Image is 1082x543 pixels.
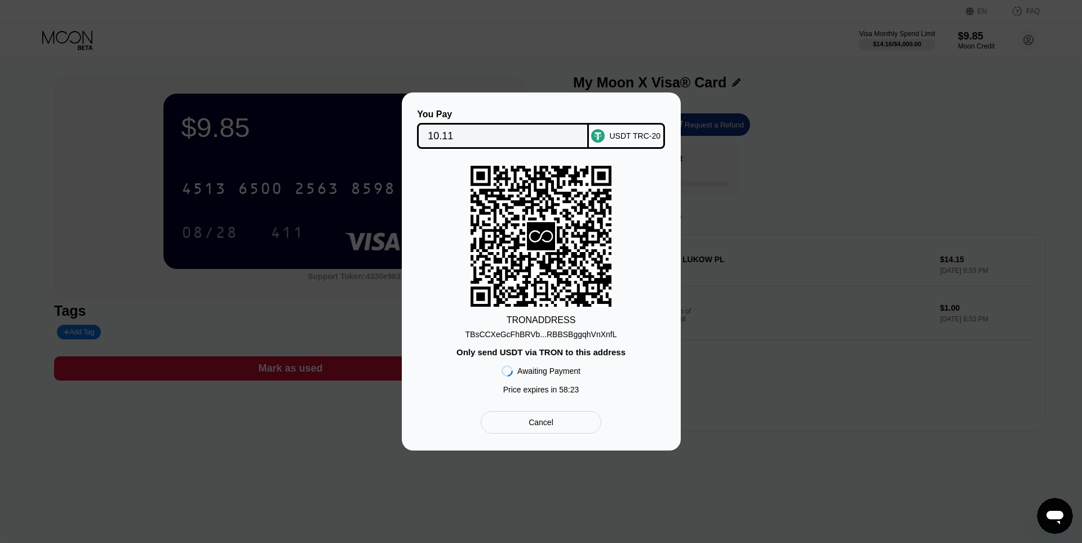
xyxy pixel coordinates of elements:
div: Only send USDT via TRON to this address [456,347,626,357]
div: TRON ADDRESS [507,315,576,325]
div: Cancel [481,411,601,434]
div: Price expires in [503,385,579,394]
div: TBsCCXeGcFhBRVb...RBBSBggqhVnXnfL [465,330,617,339]
div: USDT TRC-20 [609,131,660,140]
div: You Pay [417,109,589,120]
iframe: Button to launch messaging window [1037,498,1073,534]
div: Cancel [529,417,553,427]
div: TBsCCXeGcFhBRVb...RBBSBggqhVnXnfL [465,325,617,339]
span: 58 : 23 [559,385,579,394]
div: Awaiting Payment [517,367,580,376]
div: You PayUSDT TRC-20 [419,109,664,149]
